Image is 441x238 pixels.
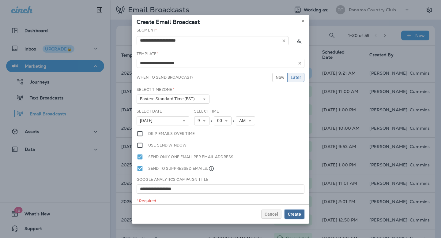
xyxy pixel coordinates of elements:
[239,118,248,123] span: AM
[194,109,219,114] label: Select Time
[214,116,232,125] button: 00
[232,116,236,125] div: :
[198,118,202,123] span: 9
[265,212,278,216] span: Cancel
[137,51,158,56] label: Template
[137,177,209,182] label: Google Analytics Campaign Title
[132,15,309,28] div: Create Email Broadcast
[236,116,255,125] button: AM
[285,210,304,219] button: Create
[194,116,209,125] button: 9
[209,116,214,125] div: :
[272,73,288,82] button: Now
[137,87,175,92] label: Select Timezone
[137,109,162,114] label: Select Date
[137,28,157,33] label: Segment
[148,142,187,149] label: Use send window
[261,210,281,219] button: Cancel
[291,75,301,80] span: Later
[140,96,197,102] span: Eastern Standard Time (EST)
[287,73,304,82] button: Later
[137,95,209,104] button: Eastern Standard Time (EST)
[137,116,189,125] button: [DATE]
[137,75,193,80] label: When to send broadcast?
[148,130,195,137] label: Drip emails over time
[288,212,301,216] span: Create
[293,35,304,46] button: Calculate the estimated number of emails to be sent based on selected segment. (This could take a...
[217,118,224,123] span: 00
[148,154,233,160] label: Send only one email per email address
[276,75,284,80] span: Now
[148,165,214,172] label: Send to suppressed emails.
[140,118,155,123] span: [DATE]
[137,199,304,203] div: * Required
